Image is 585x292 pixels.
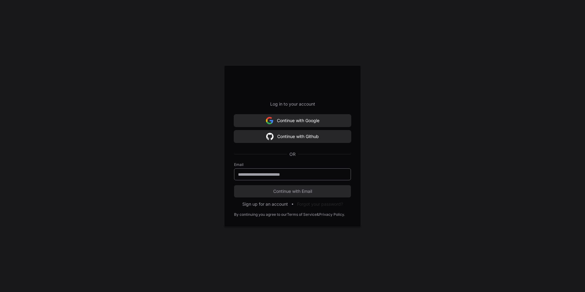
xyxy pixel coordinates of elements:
[287,212,317,217] a: Terms of Service
[234,185,351,197] button: Continue with Email
[234,188,351,194] span: Continue with Email
[242,201,288,207] button: Sign up for an account
[297,201,343,207] button: Forgot your password?
[234,130,351,143] button: Continue with Github
[234,212,287,217] div: By continuing you agree to our
[234,114,351,127] button: Continue with Google
[319,212,345,217] a: Privacy Policy.
[266,114,273,127] img: Sign in with google
[287,151,298,157] span: OR
[266,130,274,143] img: Sign in with google
[234,101,351,107] p: Log in to your account
[234,162,351,167] label: Email
[317,212,319,217] div: &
